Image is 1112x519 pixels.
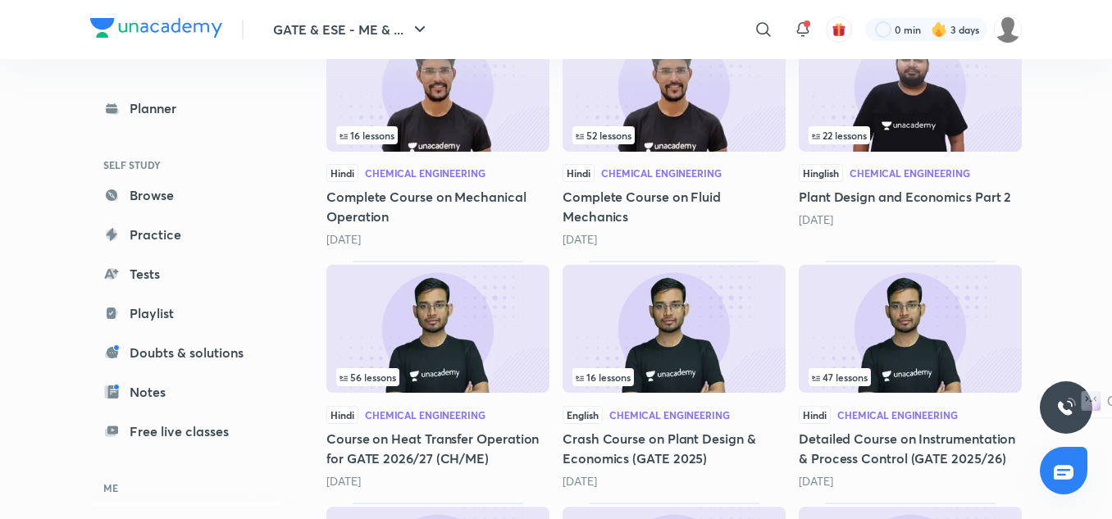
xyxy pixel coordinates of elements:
span: Hindi [563,164,595,182]
a: Free live classes [90,415,280,448]
div: left [336,368,540,386]
div: infocontainer [336,126,540,144]
div: 10 months ago [563,473,786,489]
a: Notes [90,376,280,408]
a: Planner [90,92,280,125]
div: Chemical Engineering [365,410,485,420]
h5: Course on Heat Transfer Operation for GATE 2026/27 (CH/ME) [326,429,549,468]
div: left [809,126,1012,144]
div: infosection [809,126,1012,144]
img: Thumbnail [326,24,549,152]
span: English [563,406,603,424]
div: Chemical Engineering [601,168,722,178]
img: Thumbnail [799,24,1022,152]
span: Hinglish [799,164,843,182]
a: Playlist [90,297,280,330]
span: 16 lessons [576,372,631,382]
span: Hindi [326,164,358,182]
a: Doubts & solutions [90,336,280,369]
h5: Complete Course on Fluid Mechanics [563,187,786,226]
h5: Complete Course on Mechanical Operation [326,187,549,226]
div: infosection [809,368,1012,386]
a: Browse [90,179,280,212]
span: Hindi [326,406,358,424]
div: 1 year ago [799,473,1022,489]
div: infocontainer [336,368,540,386]
img: ttu [1056,398,1076,417]
img: Thumbnail [563,24,786,152]
h5: Crash Course on Plant Design & Economics (GATE 2025) [563,429,786,468]
div: Chemical Engineering [609,410,730,420]
div: Chemical Engineering [837,410,958,420]
h5: Detailed Course on Instrumentation & Process Control (GATE 2025/26) [799,429,1022,468]
div: Crash Course on Plant Design & Economics (GATE 2025) [563,261,786,489]
span: Hindi [799,406,831,424]
div: Complete Course on Fluid Mechanics [563,20,786,248]
div: infocontainer [809,368,1012,386]
img: streak [931,21,947,38]
h6: ME [90,474,280,502]
img: Company Logo [90,18,222,38]
div: Complete Course on Mechanical Operation [326,20,549,248]
img: avatar [832,22,846,37]
div: Plant Design and Economics Part 2 [799,20,1022,248]
div: left [336,126,540,144]
a: Company Logo [90,18,222,42]
span: 16 lessons [340,130,394,140]
a: Practice [90,218,280,251]
div: Detailed Course on Instrumentation & Process Control (GATE 2025/26) [799,261,1022,489]
div: infosection [572,368,776,386]
span: 47 lessons [812,372,868,382]
div: 5 months ago [326,473,549,489]
h5: Plant Design and Economics Part 2 [799,187,1022,207]
div: left [809,368,1012,386]
div: 3 months ago [326,231,549,248]
div: Chemical Engineering [850,168,970,178]
img: yash Singh [994,16,1022,43]
span: 56 lessons [340,372,396,382]
button: avatar [826,16,852,43]
img: Thumbnail [563,265,786,393]
div: left [572,126,776,144]
div: 4 months ago [799,212,1022,228]
div: infosection [572,126,776,144]
div: infosection [336,126,540,144]
div: infocontainer [572,126,776,144]
img: Thumbnail [326,265,549,393]
h6: SELF STUDY [90,151,280,179]
span: 22 lessons [812,130,867,140]
span: 52 lessons [576,130,631,140]
div: infocontainer [572,368,776,386]
div: Chemical Engineering [365,168,485,178]
div: infosection [336,368,540,386]
div: 4 months ago [563,231,786,248]
div: left [572,368,776,386]
img: Thumbnail [799,265,1022,393]
div: infocontainer [809,126,1012,144]
div: Course on Heat Transfer Operation for GATE 2026/27 (CH/ME) [326,261,549,489]
button: GATE & ESE - ME & ... [263,13,440,46]
a: Tests [90,257,280,290]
